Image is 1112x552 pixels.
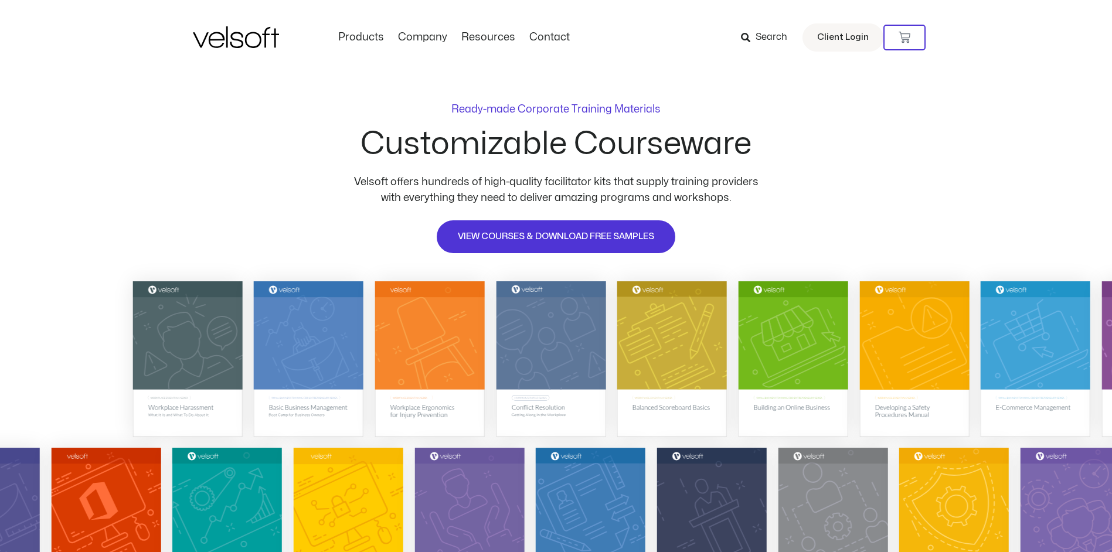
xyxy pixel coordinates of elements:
a: VIEW COURSES & DOWNLOAD FREE SAMPLES [436,219,676,254]
a: ResourcesMenu Toggle [454,31,522,44]
a: ProductsMenu Toggle [331,31,391,44]
a: ContactMenu Toggle [522,31,577,44]
h2: Customizable Courseware [361,128,751,160]
a: Search [741,28,795,47]
p: Velsoft offers hundreds of high-quality facilitator kits that supply training providers with ever... [345,174,767,206]
img: Velsoft Training Materials [193,26,279,48]
span: Client Login [817,30,869,45]
a: CompanyMenu Toggle [391,31,454,44]
span: VIEW COURSES & DOWNLOAD FREE SAMPLES [458,230,654,244]
a: Client Login [802,23,883,52]
p: Ready-made Corporate Training Materials [451,104,661,115]
span: Search [756,30,787,45]
nav: Menu [331,31,577,44]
